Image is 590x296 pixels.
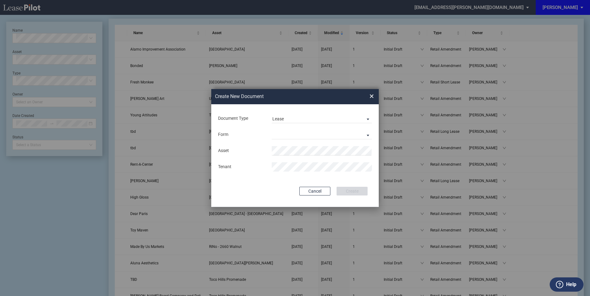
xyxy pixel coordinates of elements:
[337,187,368,195] button: Create
[214,164,268,170] div: Tenant
[214,132,268,138] div: Form
[215,93,347,100] h2: Create New Document
[272,130,372,139] md-select: Lease Form
[566,280,576,289] label: Help
[299,187,330,195] button: Cancel
[214,148,268,154] div: Asset
[272,116,284,121] div: Lease
[272,114,372,123] md-select: Document Type: Lease
[369,92,374,101] span: ×
[211,89,379,207] md-dialog: Create New ...
[214,115,268,122] div: Document Type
